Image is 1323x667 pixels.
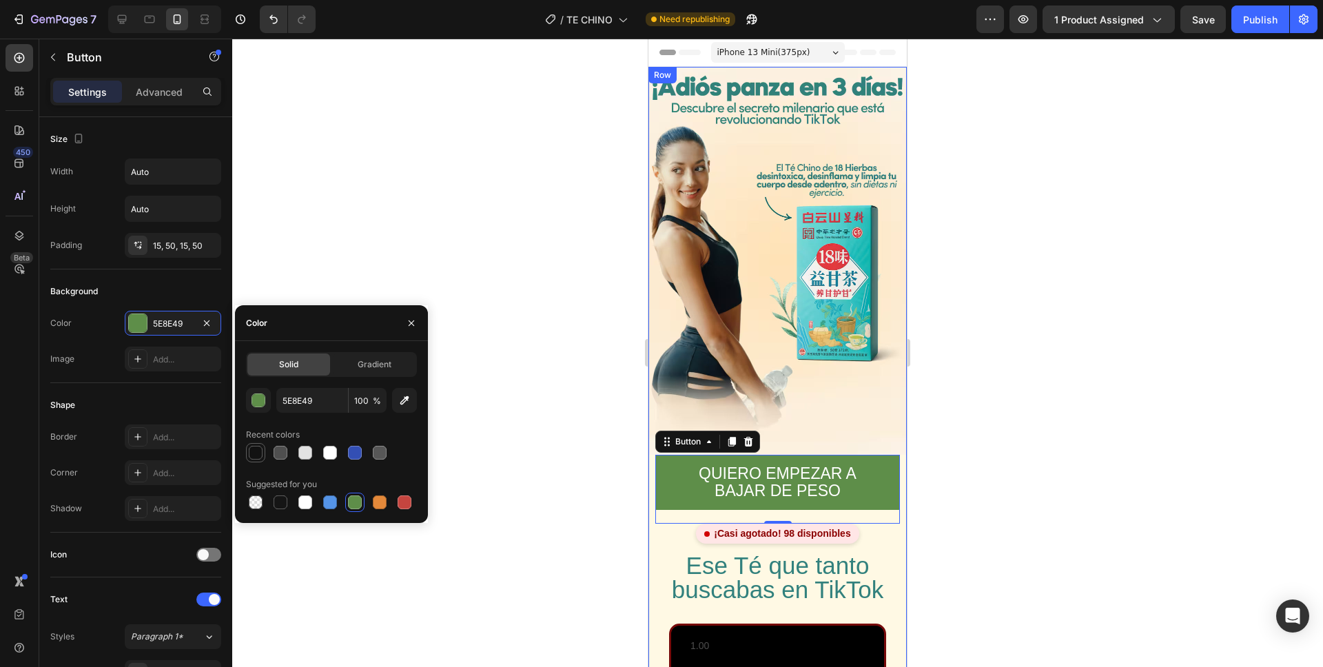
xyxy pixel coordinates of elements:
div: Add... [153,467,218,480]
div: Size [50,130,87,149]
div: Publish [1243,12,1278,27]
div: Add... [153,503,218,515]
div: Suggested for you [246,478,317,491]
div: 5E8E49 [153,318,193,330]
div: Border [50,431,77,443]
div: Add... [153,353,218,366]
p: Advanced [136,85,183,99]
div: Width [50,165,73,178]
div: Image [50,353,74,365]
span: Gradient [358,358,391,371]
p: Settings [68,85,107,99]
div: Styles [50,630,74,643]
span: Save [1192,14,1215,25]
input: Auto [125,196,220,221]
span: 1 product assigned [1054,12,1144,27]
div: Shadow [50,502,82,515]
span: Need republishing [659,13,730,25]
span: Solid [279,358,298,371]
iframe: Design area [648,39,907,667]
div: Color [246,317,267,329]
div: Undo/Redo [260,6,316,33]
input: Auto [125,159,220,184]
div: Text [50,593,68,606]
span: % [373,395,381,407]
div: Padding [50,239,82,252]
button: Save [1180,6,1226,33]
div: Add... [153,431,218,444]
div: Shape [50,399,75,411]
button: 1 product assigned [1043,6,1175,33]
div: Recent colors [246,429,300,441]
p: Button [67,49,184,65]
input: Eg: FFFFFF [276,388,348,413]
span: Paragraph 1* [131,630,183,643]
button: 7 [6,6,103,33]
div: Height [50,203,76,215]
button: Paragraph 1* [125,624,221,649]
div: Corner [50,466,78,479]
span: / [560,12,564,27]
span: TE CHINO [566,12,613,27]
div: Background [50,285,98,298]
div: Open Intercom Messenger [1276,599,1309,633]
div: Icon [50,548,67,561]
div: Beta [10,252,33,263]
div: 450 [13,147,33,158]
p: 7 [90,11,96,28]
button: Publish [1231,6,1289,33]
div: Row [3,30,25,43]
div: Color [50,317,72,329]
div: 15, 50, 15, 50 [153,240,218,252]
